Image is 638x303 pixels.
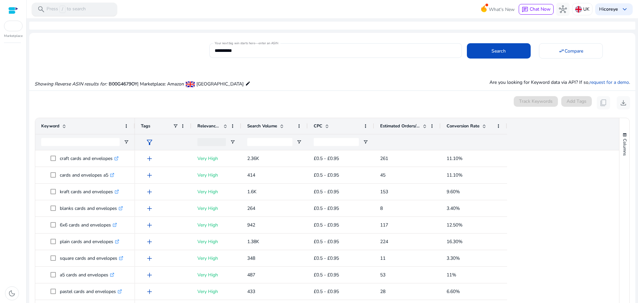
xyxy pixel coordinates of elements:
button: download [617,96,630,109]
span: filter_alt [146,138,154,146]
span: £0.5 - £0.95 [314,272,339,278]
span: B00G4679OY [109,81,137,87]
span: 3.30% [447,255,460,261]
p: Press to search [47,6,86,13]
mat-label: Your next big win starts here—enter an ASIN [215,41,278,46]
p: Very High [197,251,235,265]
span: add [146,171,154,179]
span: £0.5 - £0.95 [314,205,339,212]
span: 433 [247,288,255,295]
mat-icon: swap_horiz [559,48,565,54]
span: 9.60% [447,189,460,195]
span: CPC [314,123,322,129]
input: Keyword Filter Input [41,138,120,146]
span: Estimated Orders/Month [380,123,420,129]
span: add [146,238,154,246]
span: download [619,99,627,107]
span: 264 [247,205,255,212]
p: blanks cards and envelopes [60,202,123,215]
p: Very High [197,152,235,165]
span: add [146,221,154,229]
button: Compare [539,43,603,59]
span: 11.10% [447,172,463,178]
span: add [146,188,154,196]
span: 1.6K [247,189,257,195]
p: Very High [197,185,235,199]
span: 8 [380,205,383,212]
span: 414 [247,172,255,178]
span: 153 [380,189,388,195]
button: chatChat Now [519,4,554,15]
span: add [146,205,154,213]
p: square cards and envelopes [60,251,123,265]
p: Are you looking for Keyword data via API? If so, . [489,79,630,86]
span: chat [522,6,528,13]
span: 11% [447,272,456,278]
p: pastel cards and envelopes [60,285,122,298]
span: search [37,5,45,13]
span: 487 [247,272,255,278]
span: 11.10% [447,155,463,162]
p: Marketplace [4,34,23,39]
span: 45 [380,172,385,178]
i: Showing Reverse ASIN results for: [35,81,107,87]
span: Compare [565,48,583,55]
span: 6.60% [447,288,460,295]
p: Very High [197,268,235,282]
button: Open Filter Menu [363,139,368,145]
mat-icon: edit [245,79,251,87]
span: £0.5 - £0.95 [314,222,339,228]
span: £0.5 - £0.95 [314,288,339,295]
span: 224 [380,238,388,245]
span: Chat Now [530,6,551,12]
button: Search [467,43,531,59]
span: 16.30% [447,238,463,245]
span: add [146,288,154,296]
span: Search Volume [247,123,277,129]
button: Open Filter Menu [296,139,302,145]
button: Open Filter Menu [124,139,129,145]
span: add [146,271,154,279]
img: uk.svg [575,6,582,13]
input: CPC Filter Input [314,138,359,146]
span: £0.5 - £0.95 [314,172,339,178]
span: 53 [380,272,385,278]
span: Tags [141,123,150,129]
p: Very High [197,168,235,182]
span: add [146,155,154,163]
span: 2.36K [247,155,259,162]
button: Open Filter Menu [230,139,235,145]
input: Search Volume Filter Input [247,138,292,146]
p: Very High [197,202,235,215]
span: hub [559,5,567,13]
p: kraft cards and envelopes [60,185,119,199]
p: 6x6 cards and envelopes [60,218,117,232]
span: Conversion Rate [447,123,479,129]
span: 3.40% [447,205,460,212]
a: request for a demo [589,79,629,85]
span: £0.5 - £0.95 [314,189,339,195]
span: 28 [380,288,385,295]
span: [GEOGRAPHIC_DATA] [196,81,244,87]
p: UK [583,3,589,15]
span: £0.5 - £0.95 [314,155,339,162]
span: 12.50% [447,222,463,228]
span: Keyword [41,123,59,129]
span: Columns [622,139,628,156]
b: coreye [604,6,618,12]
p: Very High [197,285,235,298]
p: craft cards and envelopes [60,152,119,165]
p: Very High [197,235,235,248]
span: Relevance Score [197,123,221,129]
span: What's New [489,4,515,15]
button: hub [556,3,570,16]
span: 261 [380,155,388,162]
span: | Marketplace: Amazon [137,81,184,87]
span: keyboard_arrow_down [621,5,629,13]
p: a5 cards and envelopes [60,268,114,282]
span: Search [491,48,506,55]
span: add [146,254,154,262]
span: dark_mode [8,289,16,297]
span: / [59,6,65,13]
span: 117 [380,222,388,228]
